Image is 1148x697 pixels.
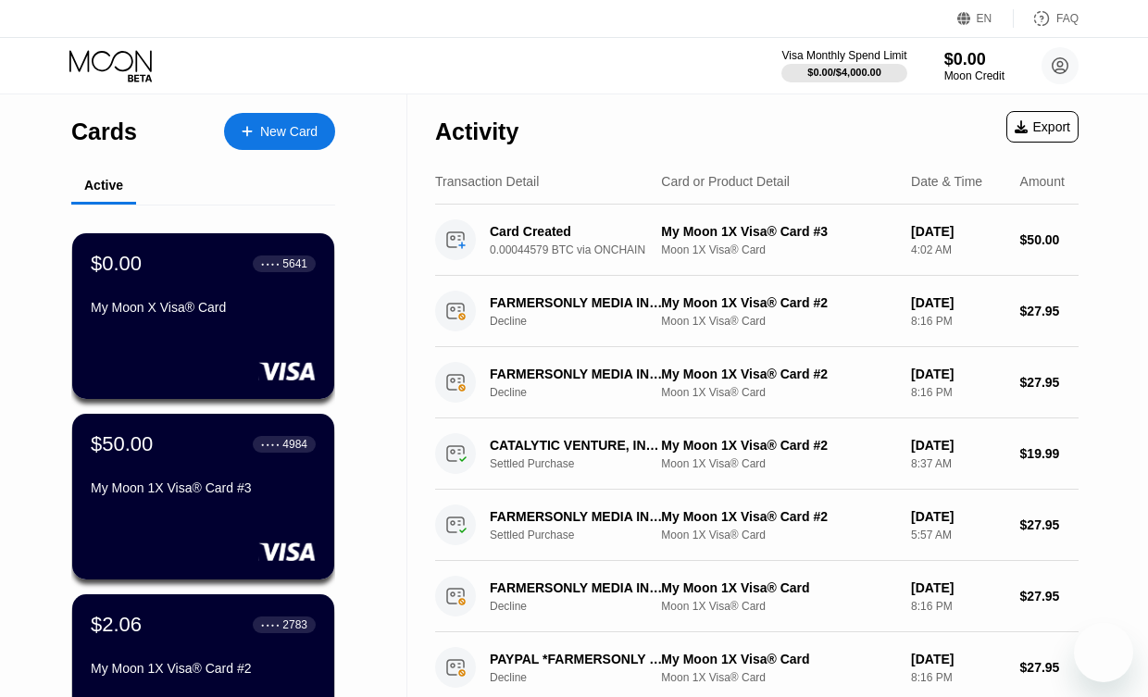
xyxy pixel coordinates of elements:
div: 8:16 PM [911,600,1004,613]
div: 5:57 AM [911,529,1004,541]
div: Moon 1X Visa® Card [661,529,896,541]
div: Moon 1X Visa® Card [661,457,896,470]
div: Visa Monthly Spend Limit$0.00/$4,000.00 [781,49,906,82]
div: $27.95 [1020,304,1079,318]
div: Activity [435,118,518,145]
div: ● ● ● ● [261,622,280,628]
div: FARMERSONLY MEDIA INC CORAL SPRINGSUS [490,580,667,595]
div: PAYPAL *FARMERSONLY 8887559655 US [490,652,667,666]
div: Export [1015,119,1070,134]
div: Decline [490,671,680,684]
div: EN [957,9,1014,28]
div: New Card [260,124,318,140]
div: $50.00 [1020,232,1079,247]
div: Visa Monthly Spend Limit [781,49,906,62]
div: Moon 1X Visa® Card [661,386,896,399]
div: [DATE] [911,295,1004,310]
div: $0.00 [944,50,1004,69]
div: $27.95 [1020,517,1079,532]
div: My Moon 1X Visa® Card [661,652,896,666]
div: [DATE] [911,367,1004,381]
div: [DATE] [911,224,1004,239]
div: $2.06 [91,613,142,637]
div: Settled Purchase [490,529,680,541]
div: Settled Purchase [490,457,680,470]
div: FARMERSONLY MEDIA INC CORAL SPRINGSUSDeclineMy Moon 1X Visa® CardMoon 1X Visa® Card[DATE]8:16 PM$... [435,561,1079,632]
div: New Card [224,113,335,150]
div: Decline [490,600,680,613]
div: Decline [490,315,680,328]
div: Transaction Detail [435,174,539,189]
div: Moon 1X Visa® Card [661,671,896,684]
div: My Moon 1X Visa® Card #2 [661,438,896,453]
div: $27.95 [1020,375,1079,390]
div: Active [84,178,123,193]
div: [DATE] [911,438,1004,453]
div: Date & Time [911,174,982,189]
div: 4:02 AM [911,243,1004,256]
div: $0.00 [91,252,142,276]
div: ● ● ● ● [261,261,280,267]
div: Amount [1020,174,1065,189]
div: EN [977,12,992,25]
div: 0.00044579 BTC via ONCHAIN [490,243,680,256]
div: FARMERSONLY MEDIA INC CORAL SPRINGSUSDeclineMy Moon 1X Visa® Card #2Moon 1X Visa® Card[DATE]8:16 ... [435,276,1079,347]
div: FARMERSONLY MEDIA INC CORAL SPRINGSUSDeclineMy Moon 1X Visa® Card #2Moon 1X Visa® Card[DATE]8:16 ... [435,347,1079,418]
div: CATALYTIC VENTURE, INC [PHONE_NUMBER] USSettled PurchaseMy Moon 1X Visa® Card #2Moon 1X Visa® Car... [435,418,1079,490]
div: $19.99 [1020,446,1079,461]
div: My Moon 1X Visa® Card #3 [661,224,896,239]
div: My Moon 1X Visa® Card #2 [661,509,896,524]
div: 8:16 PM [911,671,1004,684]
div: Cards [71,118,137,145]
div: 4984 [282,438,307,451]
div: My Moon 1X Visa® Card #2 [661,367,896,381]
div: [DATE] [911,509,1004,524]
div: My Moon 1X Visa® Card #2 [661,295,896,310]
div: Card or Product Detail [661,174,790,189]
div: $0.00 / $4,000.00 [807,67,881,78]
div: Card Created0.00044579 BTC via ONCHAINMy Moon 1X Visa® Card #3Moon 1X Visa® Card[DATE]4:02 AM$50.00 [435,205,1079,276]
iframe: Button to launch messaging window, conversation in progress [1074,623,1133,682]
div: Moon 1X Visa® Card [661,600,896,613]
div: FARMERSONLY MEDIA INC CORAL SPRINGSUS [490,509,667,524]
div: $0.00● ● ● ●5641My Moon X Visa® Card [72,233,334,399]
div: $50.00 [91,432,153,456]
div: FAQ [1056,12,1079,25]
div: My Moon X Visa® Card [91,300,316,315]
div: ● ● ● ● [261,442,280,447]
div: Export [1006,111,1079,143]
div: [DATE] [911,652,1004,666]
div: 2783 [282,618,307,631]
div: $0.00Moon Credit [944,50,1004,82]
div: FARMERSONLY MEDIA INC CORAL SPRINGSUSSettled PurchaseMy Moon 1X Visa® Card #2Moon 1X Visa® Card[D... [435,490,1079,561]
div: Decline [490,386,680,399]
div: Moon 1X Visa® Card [661,243,896,256]
div: My Moon 1X Visa® Card #3 [91,480,316,495]
div: 8:37 AM [911,457,1004,470]
div: 5641 [282,257,307,270]
div: $27.95 [1020,589,1079,604]
div: My Moon 1X Visa® Card [661,580,896,595]
div: CATALYTIC VENTURE, INC [PHONE_NUMBER] US [490,438,667,453]
div: FAQ [1014,9,1079,28]
div: 8:16 PM [911,386,1004,399]
div: Moon Credit [944,69,1004,82]
div: My Moon 1X Visa® Card #2 [91,661,316,676]
div: 8:16 PM [911,315,1004,328]
div: FARMERSONLY MEDIA INC CORAL SPRINGSUS [490,295,667,310]
div: $27.95 [1020,660,1079,675]
div: $50.00● ● ● ●4984My Moon 1X Visa® Card #3 [72,414,334,579]
div: Moon 1X Visa® Card [661,315,896,328]
div: [DATE] [911,580,1004,595]
div: Card Created [490,224,667,239]
div: FARMERSONLY MEDIA INC CORAL SPRINGSUS [490,367,667,381]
